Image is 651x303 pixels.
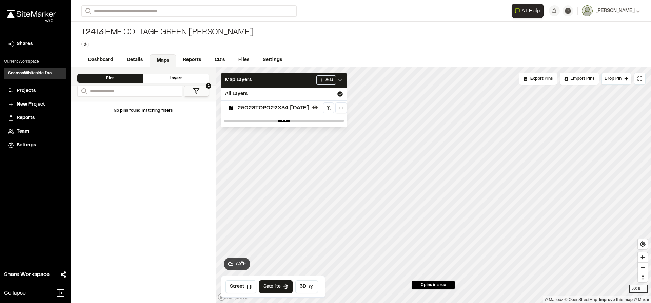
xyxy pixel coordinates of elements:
[323,102,334,113] a: Zoom to layer
[638,252,648,262] button: Zoom in
[519,73,557,85] div: No pins available to export
[582,5,593,16] img: User
[638,262,648,272] button: Zoom out
[17,128,29,135] span: Team
[4,59,66,65] p: Current Workspace
[316,75,336,85] button: Add
[221,88,347,100] div: All Layers
[17,114,35,122] span: Reports
[311,103,319,111] button: Hide layer
[259,280,293,293] button: Satellite
[77,74,143,83] div: Pins
[216,67,651,303] canvas: Map
[17,87,36,95] span: Projects
[571,76,594,82] span: Import Pins
[8,40,62,48] a: Shares
[638,263,648,272] span: Zoom out
[225,76,252,84] span: Map Layers
[605,76,622,82] span: Drop Pin
[8,87,62,95] a: Projects
[638,272,648,282] button: Reset bearing to north
[184,86,209,97] button: 1
[143,74,209,83] div: Layers
[81,27,104,38] span: 12413
[81,54,120,67] a: Dashboard
[17,40,33,48] span: Shares
[512,4,544,18] button: Open AI Assistant
[114,109,173,112] span: No pins found matching filters
[225,280,256,293] button: Street
[8,70,53,76] h3: SeamonWhiteside Inc.
[421,282,446,288] span: 0 pins in area
[595,7,635,15] span: [PERSON_NAME]
[256,54,289,67] a: Settings
[545,297,563,302] a: Mapbox
[295,280,318,293] button: 3D
[150,54,176,67] a: Maps
[235,260,246,268] span: 73 ° F
[629,285,648,293] div: 500 ft
[218,293,248,301] a: Mapbox logo
[325,77,333,83] span: Add
[4,270,50,279] span: Share Workspace
[8,141,62,149] a: Settings
[7,10,56,18] img: rebrand.png
[560,73,599,85] div: Import Pins into your project
[237,104,310,112] span: 25028TOPO22X34 [DATE]
[232,54,256,67] a: Files
[530,76,553,82] span: Export Pins
[206,83,211,89] span: 1
[8,101,62,108] a: New Project
[8,128,62,135] a: Team
[634,297,649,302] a: Maxar
[224,258,250,270] button: 73°F
[208,54,232,67] a: CD's
[582,5,640,16] button: [PERSON_NAME]
[120,54,150,67] a: Details
[565,297,597,302] a: OpenStreetMap
[512,4,546,18] div: Open AI Assistant
[81,41,89,48] button: Edit Tags
[81,27,253,38] div: HMF Cottage Green [PERSON_NAME]
[8,114,62,122] a: Reports
[4,289,26,297] span: Collapse
[17,101,45,108] span: New Project
[7,18,56,24] div: Oh geez...please don't...
[176,54,208,67] a: Reports
[601,73,631,85] button: Drop Pin
[521,7,540,15] span: AI Help
[81,5,94,17] button: Search
[599,297,633,302] a: Map feedback
[77,86,90,97] button: Search
[638,239,648,249] button: Find my location
[17,141,36,149] span: Settings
